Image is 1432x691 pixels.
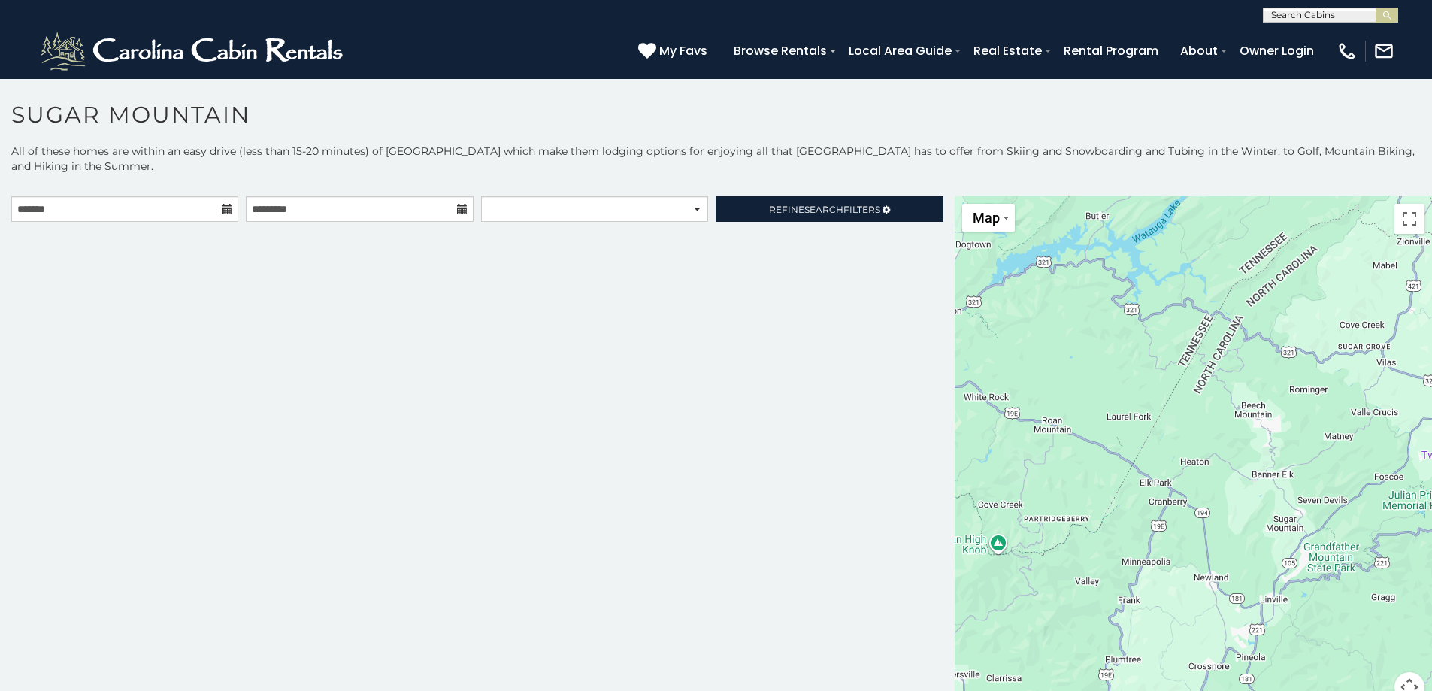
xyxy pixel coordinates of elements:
[638,41,711,61] a: My Favs
[1173,38,1225,64] a: About
[726,38,834,64] a: Browse Rentals
[966,38,1049,64] a: Real Estate
[38,29,350,74] img: White-1-2.png
[841,38,959,64] a: Local Area Guide
[1373,41,1394,62] img: mail-regular-white.png
[1056,38,1166,64] a: Rental Program
[769,204,880,215] span: Refine Filters
[716,196,943,222] a: RefineSearchFilters
[804,204,843,215] span: Search
[962,204,1015,232] button: Change map style
[1337,41,1358,62] img: phone-regular-white.png
[973,210,1000,226] span: Map
[1394,204,1424,234] button: Toggle fullscreen view
[1232,38,1321,64] a: Owner Login
[659,41,707,60] span: My Favs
